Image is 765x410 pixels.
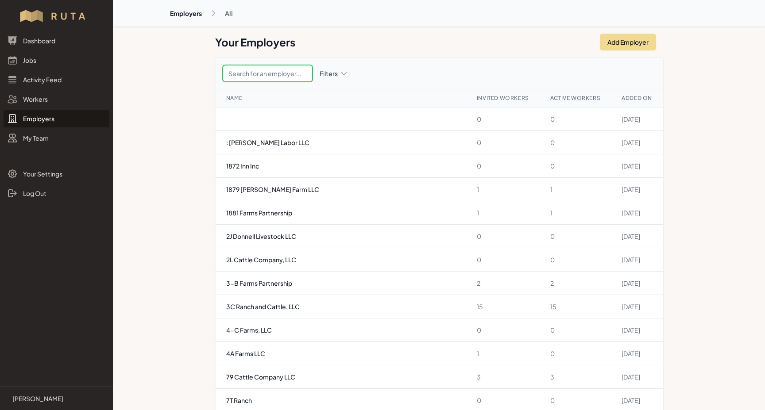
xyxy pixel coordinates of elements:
th: Invited Workers [466,89,540,107]
td: [DATE] [611,154,663,178]
td: [DATE] [611,225,663,248]
a: Dashboard [4,32,109,50]
td: 2L Cattle Company, LLC [216,248,466,272]
a: All [225,7,233,19]
a: Employers [4,110,109,127]
td: [DATE] [611,248,663,272]
td: 79 Cattle Company LLC [216,365,466,389]
a: Your Settings [4,165,109,183]
a: Activity Feed [4,71,109,88]
td: 0 [540,107,611,131]
a: Workers [4,90,109,108]
td: 1 [540,201,611,225]
td: 0 [540,131,611,154]
th: Added on [611,89,663,107]
td: 0 [466,225,540,248]
td: 0 [466,131,540,154]
th: Active Workers [540,89,611,107]
td: 1 [466,201,540,225]
td: 0 [540,318,611,342]
td: [DATE] [611,365,663,389]
td: 0 [540,154,611,178]
td: 3 [540,365,611,389]
td: 2J Donnell Livestock LLC [216,225,466,248]
td: 15 [540,295,611,318]
td: [DATE] [611,178,663,201]
a: Jobs [4,51,109,69]
td: 1 [466,342,540,365]
td: 0 [466,248,540,272]
td: 3-B Farms Partnership [216,272,466,295]
button: Filters [320,69,347,78]
td: [DATE] [611,131,663,154]
p: [PERSON_NAME] [12,394,63,403]
button: Add Employer [600,34,656,50]
td: 2 [466,272,540,295]
td: 1 [540,178,611,201]
td: 0 [466,318,540,342]
td: 0 [540,225,611,248]
a: My Team [4,129,109,147]
nav: Breadcrumb [170,7,694,19]
td: 1881 Farms Partnership [216,201,466,225]
td: 4-C Farms, LLC [216,318,466,342]
td: 4A Farms LLC [216,342,466,365]
td: [DATE] [611,201,663,225]
td: 0 [540,342,611,365]
td: 1 [466,178,540,201]
td: 3C Ranch and Cattle, LLC [216,295,466,318]
th: Name [216,89,466,107]
img: Workflow [19,9,94,23]
td: 1872 Inn Inc [216,154,466,178]
span: Filters [320,69,338,78]
td: [DATE] [611,295,663,318]
td: [DATE] [611,107,663,131]
a: [PERSON_NAME] [7,394,106,403]
td: [DATE] [611,342,663,365]
td: 15 [466,295,540,318]
td: : [PERSON_NAME] Labor LLC [216,131,466,154]
td: 3 [466,365,540,389]
td: 1879 [PERSON_NAME] Farm LLC [216,178,466,201]
td: [DATE] [611,318,663,342]
td: 0 [466,107,540,131]
a: Employers [170,7,202,19]
h1: Your Employers [215,35,295,49]
td: 0 [466,154,540,178]
td: [DATE] [611,272,663,295]
a: Log Out [4,184,109,202]
td: 0 [540,248,611,272]
input: Search for an employer... [223,65,313,82]
td: 2 [540,272,611,295]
